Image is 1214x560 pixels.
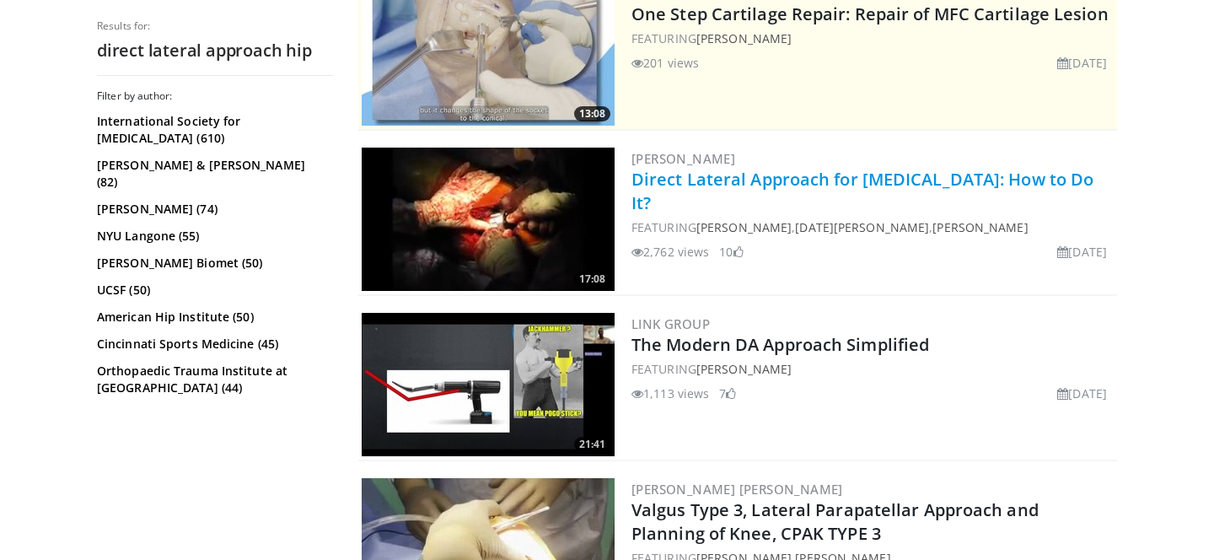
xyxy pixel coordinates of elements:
li: 2,762 views [631,243,709,261]
a: NYU Langone (55) [97,228,329,245]
a: [PERSON_NAME] [696,219,792,235]
a: [PERSON_NAME] [932,219,1028,235]
a: UCSF (50) [97,282,329,299]
a: [PERSON_NAME] & [PERSON_NAME] (82) [97,157,329,191]
span: 13:08 [574,106,610,121]
a: American Hip Institute (50) [97,309,329,326]
div: FEATURING [631,360,1114,378]
a: [DATE][PERSON_NAME] [795,219,929,235]
span: 21:41 [574,437,610,452]
img: 701fee2b-82f5-4b42-8d1d-10b67bdf6172.300x170_q85_crop-smart_upscale.jpg [362,148,615,291]
li: [DATE] [1057,243,1107,261]
li: [DATE] [1057,54,1107,72]
a: [PERSON_NAME] Biomet (50) [97,255,329,272]
li: 10 [719,243,743,261]
img: 296e0485-db60-41ed-8a3f-64c21c84e20b.300x170_q85_crop-smart_upscale.jpg [362,313,615,456]
li: 7 [719,385,736,402]
a: LINK Group [631,315,710,332]
div: FEATURING [631,30,1114,47]
a: The Modern DA Approach Simplified [631,333,929,356]
a: [PERSON_NAME] [631,150,735,167]
a: Direct Lateral Approach for [MEDICAL_DATA]: How to Do It? [631,168,1093,214]
a: 17:08 [362,148,615,291]
a: Orthopaedic Trauma Institute at [GEOGRAPHIC_DATA] (44) [97,363,329,396]
a: Cincinnati Sports Medicine (45) [97,336,329,353]
a: [PERSON_NAME] [696,361,792,377]
a: 21:41 [362,313,615,456]
li: [DATE] [1057,385,1107,402]
p: Results for: [97,19,333,33]
a: One Step Cartilage Repair: Repair of MFC Cartilage Lesion [631,3,1109,25]
h3: Filter by author: [97,89,333,103]
a: [PERSON_NAME] (74) [97,201,329,218]
li: 1,113 views [631,385,709,402]
div: FEATURING , , [631,218,1114,236]
a: International Society for [MEDICAL_DATA] (610) [97,113,329,147]
h2: direct lateral approach hip [97,40,333,62]
span: 17:08 [574,272,610,287]
li: 201 views [631,54,699,72]
a: Valgus Type 3, Lateral Parapatellar Approach and Planning of Knee, CPAK TYPE 3 [631,498,1039,545]
a: [PERSON_NAME] [696,30,792,46]
a: [PERSON_NAME] [PERSON_NAME] [631,481,843,498]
